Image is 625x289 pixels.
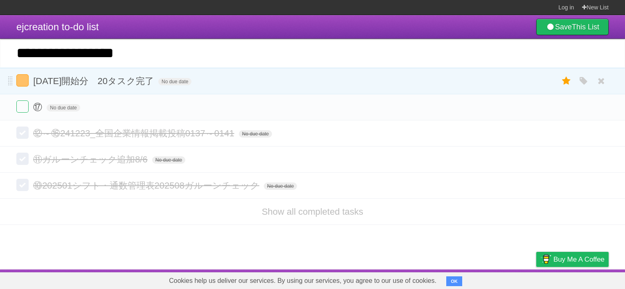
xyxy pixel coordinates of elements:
a: About [427,271,445,287]
label: Done [16,100,29,113]
span: ⑪ガルーンチェック追加8/6 [33,154,150,165]
a: SaveThis List [536,19,609,35]
span: Buy me a coffee [553,252,605,267]
a: Terms [498,271,516,287]
label: Done [16,179,29,191]
a: Show all completed tasks [262,207,363,217]
a: Developers [454,271,488,287]
span: ⑫～⑯241223_全国企業情報掲載投稿0137～0141 [33,128,236,138]
a: Suggest a feature [557,271,609,287]
a: Privacy [526,271,547,287]
img: Buy me a coffee [540,252,551,266]
span: No due date [152,156,185,164]
span: No due date [158,78,191,85]
a: Buy me a coffee [536,252,609,267]
span: [DATE]開始分 20タスク完了 [33,76,156,86]
span: Cookies help us deliver our services. By using our services, you agree to our use of cookies. [161,273,445,289]
label: Star task [559,74,574,88]
label: Done [16,74,29,87]
span: ejcreation to-do list [16,21,99,32]
button: OK [446,276,462,286]
b: This List [572,23,599,31]
span: No due date [239,130,272,138]
label: Done [16,153,29,165]
span: ⑩202501シフト・通数管理表202508ガルーンチェック [33,180,261,191]
span: ⑰ [33,102,44,112]
span: No due date [264,182,297,190]
label: Done [16,127,29,139]
span: No due date [47,104,80,111]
